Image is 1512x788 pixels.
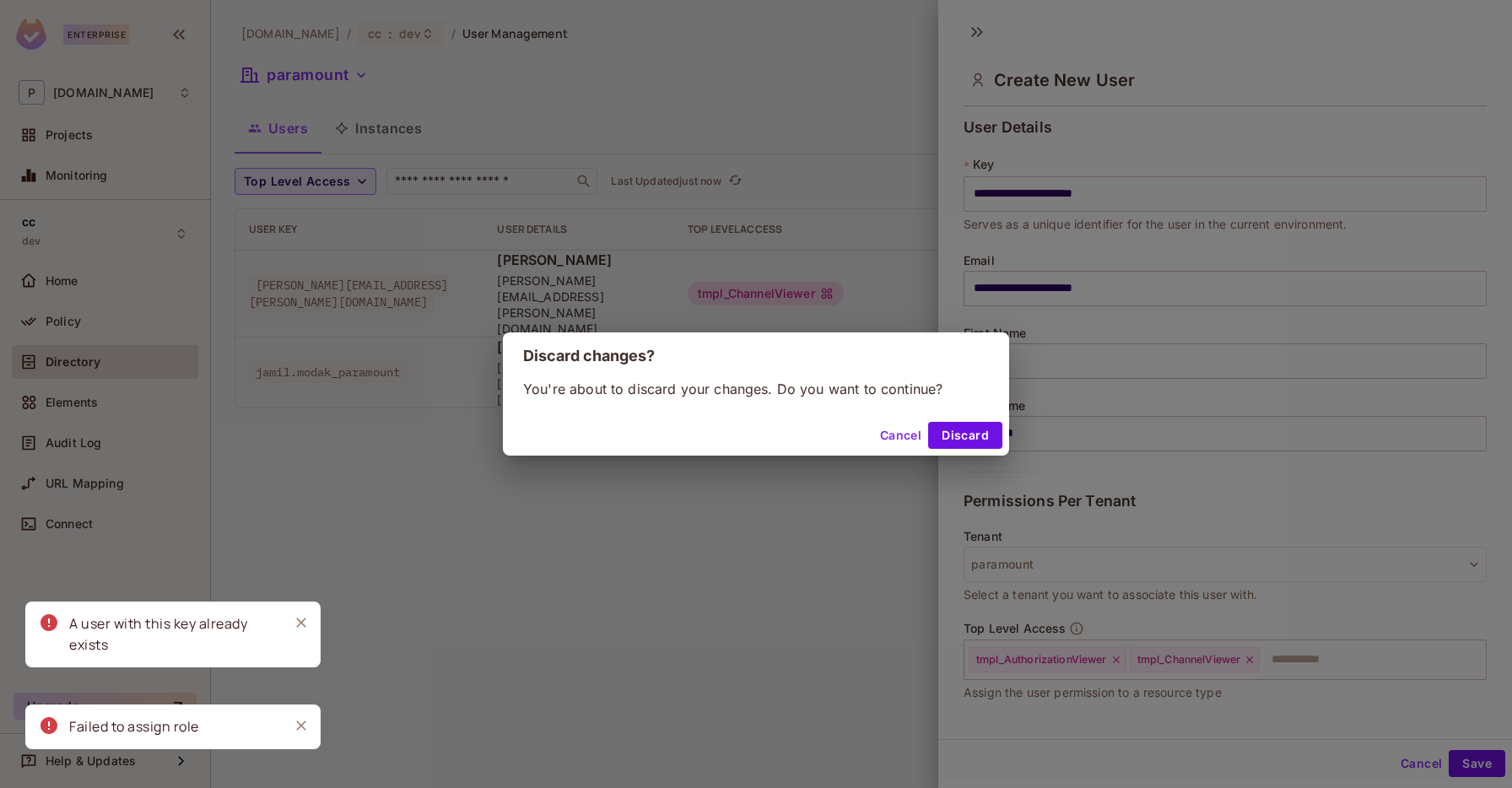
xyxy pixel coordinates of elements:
[69,613,275,656] div: A user with this key already exists
[523,380,989,398] p: You're about to discard your changes. Do you want to continue?
[873,422,928,449] button: Cancel
[289,610,314,635] button: Close
[69,716,199,737] div: Failed to assign role
[503,332,1009,380] h2: Discard changes?
[289,713,314,738] button: Close
[928,422,1002,449] button: Discard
